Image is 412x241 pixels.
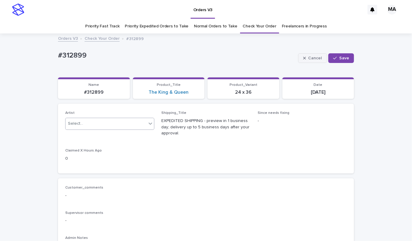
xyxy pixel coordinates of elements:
[89,83,99,87] span: Name
[258,118,347,124] p: -
[85,35,120,42] a: Check Your Order
[149,89,188,95] a: The King & Queen
[211,89,276,95] p: 24 x 36
[58,35,78,42] a: Orders V3
[65,111,75,115] span: Artist
[162,118,251,136] p: EXPEDITED SHIPPING - preview in 1 business day; delivery up to 5 business days after your approval.
[286,89,351,95] p: [DATE]
[68,120,83,127] div: Select...
[65,186,103,189] span: Customer_comments
[230,83,257,87] span: Product_Variant
[62,89,126,95] p: #312899
[243,19,276,33] a: Check Your Order
[85,19,119,33] a: Priority Fast Track
[339,56,349,60] span: Save
[58,51,296,60] p: #312899
[12,4,24,16] img: stacker-logo-s-only.png
[65,192,347,199] p: -
[328,53,354,63] button: Save
[308,56,322,60] span: Cancel
[65,236,88,240] span: Admin Notes
[162,111,187,115] span: Shipping_Title
[126,35,144,42] p: #312899
[258,111,289,115] span: Since needs fixing
[65,218,347,224] p: -
[282,19,327,33] a: Freelancers in Progress
[65,149,102,152] span: Claimed X Hours Ago
[65,211,103,215] span: Supervisor comments
[387,5,397,14] div: MA
[157,83,181,87] span: Product_Title
[125,19,188,33] a: Priority Expedited Orders to Take
[314,83,323,87] span: Date
[194,19,237,33] a: Normal Orders to Take
[65,155,154,162] p: 0
[298,53,327,63] button: Cancel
